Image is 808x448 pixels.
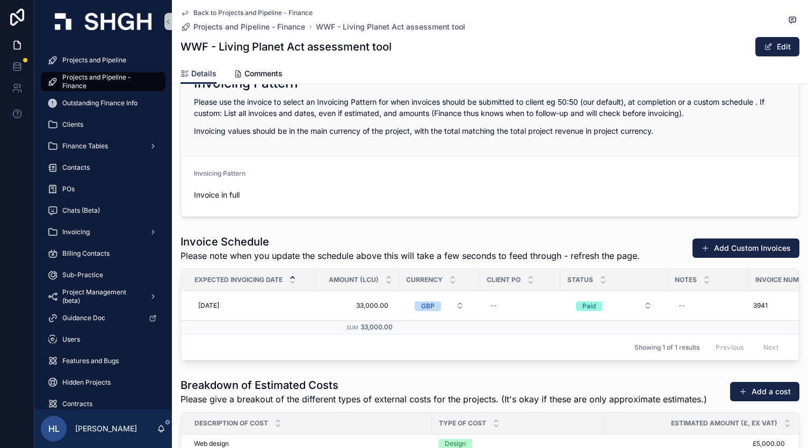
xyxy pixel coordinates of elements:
span: Estimated Amount (£, ex VAT) [671,419,777,428]
img: App logo [55,13,151,30]
span: Comments [244,68,283,79]
span: Features and Bugs [62,357,119,365]
a: Project Management (beta) [41,287,165,306]
a: Features and Bugs [41,351,165,371]
span: Projects and Pipeline - Finance [193,21,305,32]
span: Expected Invoicing Date [194,276,283,284]
a: Comments [234,64,283,85]
span: Sub-Practice [62,271,103,279]
a: Users [41,330,165,349]
span: Invoicing Pattern [194,169,246,177]
a: Contacts [41,158,165,177]
span: Client PO [487,276,521,284]
span: [DATE] [198,301,219,310]
a: Projects and Pipeline - Finance [181,21,305,32]
span: Please give a breakout of the different types of external costs for the projects. (It's okay if t... [181,393,707,406]
a: £5,000.00 [607,439,785,448]
span: Details [191,68,217,79]
span: Projects and Pipeline - Finance [62,73,155,90]
div: Paid [582,301,596,311]
button: Add a cost [730,382,799,401]
a: Guidance Doc [41,308,165,328]
p: Invoicing values should be in the main currency of the project, with the total matching the total... [194,125,786,136]
span: Invoicing [62,228,90,236]
span: Web design [194,439,229,448]
div: -- [679,301,685,310]
span: Currency [406,276,443,284]
span: Billing Contacts [62,249,110,258]
span: Hidden Projects [62,378,111,387]
span: Chats (Beta) [62,206,100,215]
a: Sub-Practice [41,265,165,285]
span: Showing 1 of 1 results [634,343,699,352]
a: Projects and Pipeline [41,50,165,70]
p: [PERSON_NAME] [75,423,137,434]
div: GBP [421,301,435,311]
a: WWF - Living Planet Act assessment tool [316,21,465,32]
span: Projects and Pipeline [62,56,126,64]
div: -- [490,301,497,310]
a: Billing Contacts [41,244,165,263]
a: Projects and Pipeline - Finance [41,72,165,91]
h1: WWF - Living Planet Act assessment tool [181,39,392,54]
span: Contacts [62,163,90,172]
span: Guidance Doc [62,314,105,322]
a: Outstanding Finance Info [41,93,165,113]
button: Select Button [406,296,473,315]
span: Outstanding Finance Info [62,99,138,107]
span: Clients [62,120,83,129]
span: POs [62,185,75,193]
span: Project Management (beta) [62,288,141,305]
div: scrollable content [34,43,172,409]
span: Finance Tables [62,142,108,150]
a: Details [181,64,217,84]
span: Invoice in full [194,190,336,200]
span: 33,000.00 [360,323,393,331]
span: Amount (LCU) [329,276,379,284]
h1: Breakdown of Estimated Costs [181,378,707,393]
span: Users [62,335,80,344]
a: POs [41,179,165,199]
span: 3941 [753,301,768,310]
p: Please use the invoice to select an Invoicing Pattern for when invoices should be submitted to cl... [194,96,786,119]
a: Web design [194,439,425,448]
button: Add Custom Invoices [692,239,799,258]
span: Description of Cost [194,419,268,428]
span: Please note when you update the schedule above this will take a few seconds to feed through - ref... [181,249,640,262]
a: Back to Projects and Pipeline - Finance [181,9,313,17]
span: Type of Cost [439,419,486,428]
span: Back to Projects and Pipeline - Finance [193,9,313,17]
h1: Invoice Schedule [181,234,640,249]
a: Hidden Projects [41,373,165,392]
a: Contracts [41,394,165,414]
button: Select Button [567,296,661,315]
span: Notes [675,276,697,284]
span: HL [48,422,60,435]
span: Status [567,276,593,284]
span: Contracts [62,400,92,408]
a: Invoicing [41,222,165,242]
a: Chats (Beta) [41,201,165,220]
button: Edit [755,37,799,56]
small: Sum [347,324,358,330]
a: Clients [41,115,165,134]
span: 33,000.00 [326,301,388,310]
a: Finance Tables [41,136,165,156]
